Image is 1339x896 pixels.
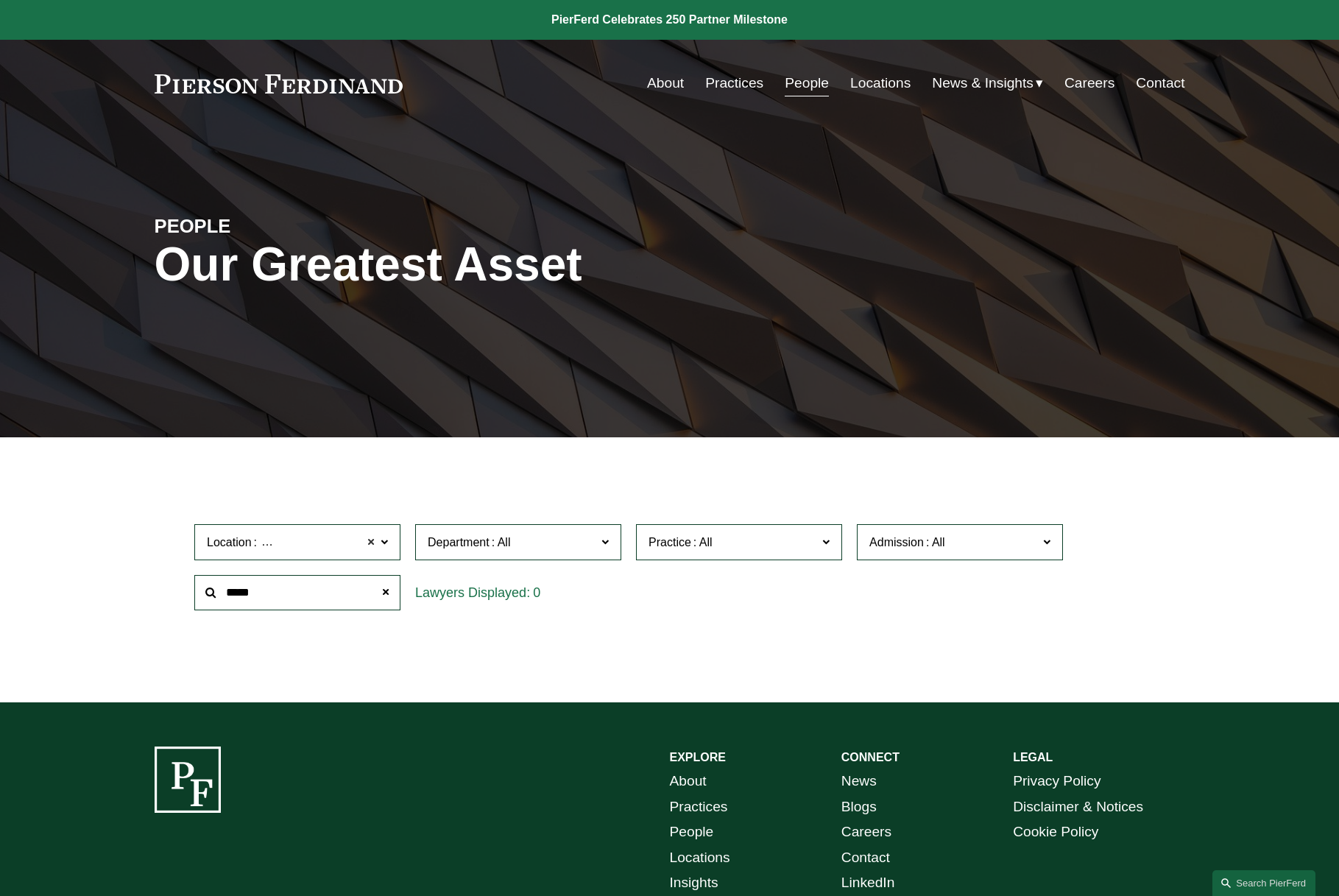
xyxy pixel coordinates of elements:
a: About [670,769,707,794]
a: Cookie Policy [1013,819,1098,845]
a: People [785,69,829,97]
a: People [670,819,714,845]
a: Search this site [1212,870,1315,896]
a: LinkedIn [841,870,895,896]
a: Locations [850,69,911,97]
a: Careers [841,819,891,845]
a: Privacy Policy [1013,769,1100,794]
span: 0 [533,585,540,600]
a: News [841,769,877,794]
span: Practice [649,536,691,548]
a: About [647,69,684,97]
a: Practices [670,794,728,820]
a: Disclaimer & Notices [1013,794,1143,820]
a: Careers [1064,69,1114,97]
a: Insights [670,870,718,896]
a: Blogs [841,794,877,820]
a: Practices [705,69,763,97]
a: Locations [670,845,730,871]
a: folder dropdown [932,69,1043,97]
h1: Our Greatest Asset [155,238,841,292]
h4: PEOPLE [155,214,412,238]
span: News & Insights [932,71,1034,96]
a: Contact [841,845,890,871]
span: [GEOGRAPHIC_DATA] [259,533,382,552]
strong: EXPLORE [670,751,726,763]
span: Location [207,536,252,548]
span: Admission [869,536,924,548]
strong: LEGAL [1013,751,1053,763]
strong: CONNECT [841,751,900,763]
a: Contact [1136,69,1184,97]
span: Department [428,536,490,548]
